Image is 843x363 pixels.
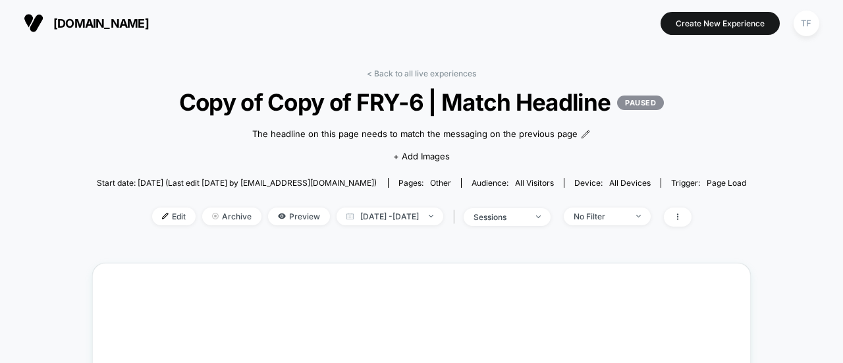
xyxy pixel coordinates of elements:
img: calendar [346,213,354,219]
img: end [429,215,433,217]
div: Trigger: [671,178,746,188]
div: sessions [474,212,526,222]
img: end [212,213,219,219]
span: Copy of Copy of FRY-6 | Match Headline [129,88,714,116]
span: + Add Images [393,151,450,161]
span: All Visitors [515,178,554,188]
span: Page Load [707,178,746,188]
img: end [536,215,541,218]
div: Pages: [398,178,451,188]
span: The headline on this page needs to match the messaging on the previous page [252,128,578,141]
a: < Back to all live experiences [367,69,476,78]
button: TF [790,10,823,37]
span: other [430,178,451,188]
img: Visually logo [24,13,43,33]
span: [DATE] - [DATE] [337,208,443,225]
img: edit [162,213,169,219]
div: TF [794,11,819,36]
button: [DOMAIN_NAME] [20,13,153,34]
p: PAUSED [617,96,664,110]
div: No Filter [574,211,626,221]
span: | [450,208,464,227]
button: Create New Experience [661,12,780,35]
span: Start date: [DATE] (Last edit [DATE] by [EMAIL_ADDRESS][DOMAIN_NAME]) [97,178,377,188]
span: Preview [268,208,330,225]
span: Archive [202,208,261,225]
span: all devices [609,178,651,188]
span: [DOMAIN_NAME] [53,16,149,30]
div: Audience: [472,178,554,188]
img: end [636,215,641,217]
span: Edit [152,208,196,225]
span: Device: [564,178,661,188]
